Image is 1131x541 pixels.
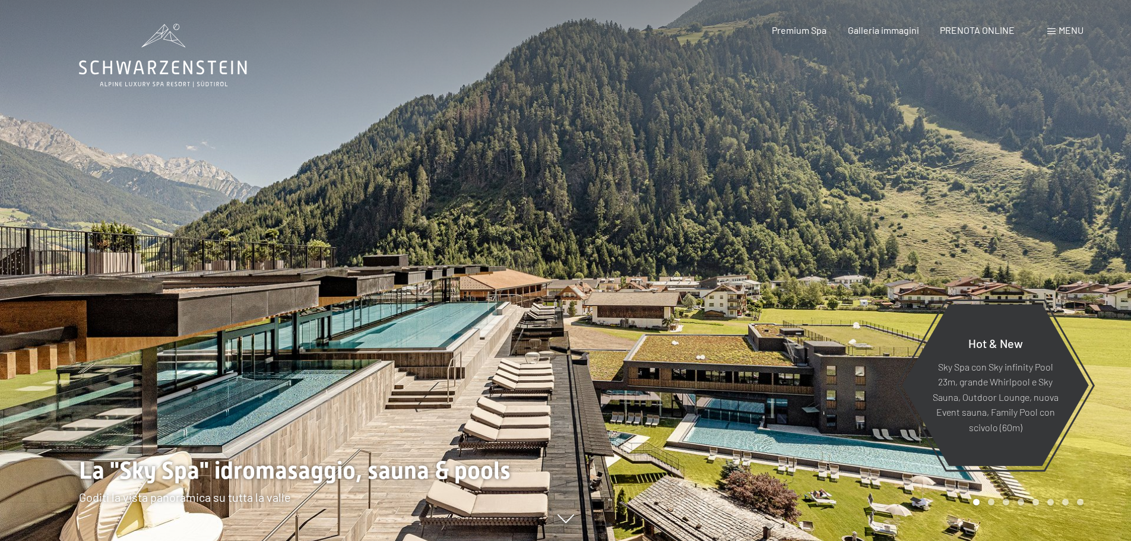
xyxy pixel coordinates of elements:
span: Hot & New [968,336,1023,350]
a: Premium Spa [772,24,826,36]
div: Carousel Page 6 [1047,499,1054,505]
div: Carousel Page 3 [1003,499,1009,505]
div: Carousel Page 2 [988,499,994,505]
div: Carousel Page 1 (Current Slide) [973,499,980,505]
a: Hot & New Sky Spa con Sky infinity Pool 23m, grande Whirlpool e Sky Sauna, Outdoor Lounge, nuova ... [901,303,1089,467]
div: Carousel Page 4 [1018,499,1024,505]
div: Carousel Page 8 [1077,499,1084,505]
div: Carousel Page 5 [1032,499,1039,505]
a: Galleria immagini [848,24,919,36]
div: Carousel Pagination [969,499,1084,505]
span: Menu [1059,24,1084,36]
div: Carousel Page 7 [1062,499,1069,505]
a: PRENOTA ONLINE [940,24,1015,36]
p: Sky Spa con Sky infinity Pool 23m, grande Whirlpool e Sky Sauna, Outdoor Lounge, nuova Event saun... [931,359,1060,435]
